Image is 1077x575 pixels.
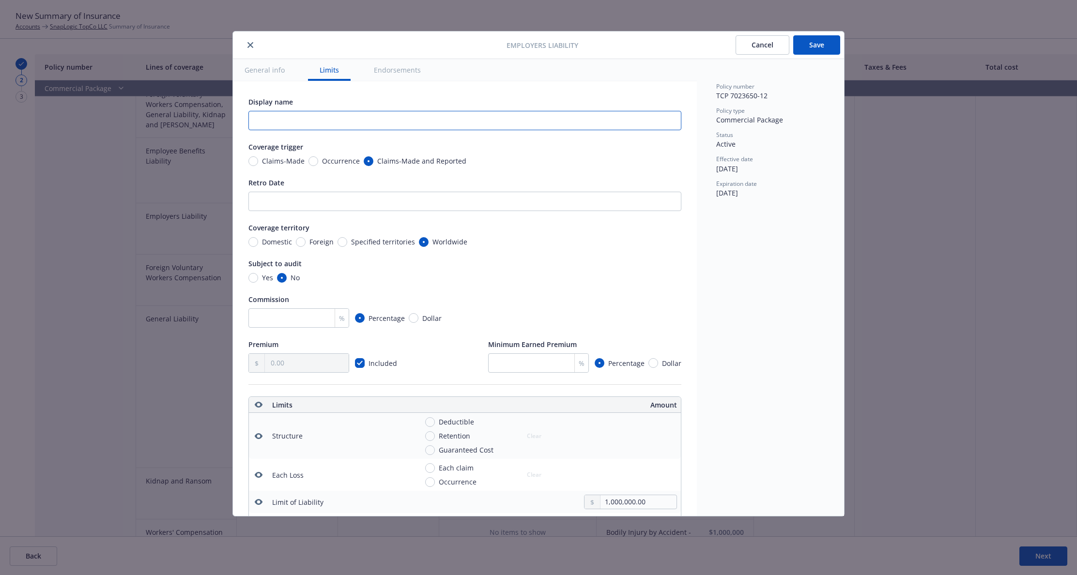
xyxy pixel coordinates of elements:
[419,237,429,247] input: Worldwide
[648,358,658,368] input: Dollar
[579,358,585,368] span: %
[277,273,287,283] input: No
[351,237,415,247] span: Specified territories
[716,180,757,188] span: Expiration date
[409,313,418,323] input: Dollar
[662,358,681,368] span: Dollar
[600,495,677,509] input: 0.00
[479,397,681,413] th: Amount
[432,237,467,247] span: Worldwide
[262,272,273,283] span: Yes
[355,313,365,323] input: Percentage
[248,295,289,304] span: Commission
[322,156,360,166] span: Occurrence
[248,259,302,268] span: Subject to audit
[716,131,733,139] span: Status
[248,273,258,283] input: Yes
[369,359,397,368] span: Included
[425,417,435,427] input: Deductible
[425,463,435,473] input: Each claim
[439,477,477,487] span: Occurrence
[262,156,305,166] span: Claims-Made
[507,40,578,50] span: Employers Liability
[291,272,300,283] span: No
[425,477,435,487] input: Occurrence
[369,313,405,323] span: Percentage
[716,91,768,100] span: TCP 7023650-12
[308,59,351,81] button: Limits
[248,237,258,247] input: Domestic
[248,142,303,151] span: Coverage trigger
[248,178,284,187] span: Retro Date
[439,463,474,473] span: Each claim
[595,358,604,368] input: Percentage
[716,139,736,149] span: Active
[716,115,783,124] span: Commercial Package
[308,156,318,166] input: Occurrence
[716,164,738,173] span: [DATE]
[439,445,493,455] span: Guaranteed Cost
[248,156,258,166] input: Claims-Made
[272,431,303,441] div: Structure
[736,35,789,55] button: Cancel
[338,237,347,247] input: Specified territories
[377,156,466,166] span: Claims-Made and Reported
[272,497,323,507] div: Limit of Liability
[716,188,738,197] span: [DATE]
[339,313,345,323] span: %
[425,431,435,441] input: Retention
[248,340,278,349] span: Premium
[425,445,435,455] input: Guaranteed Cost
[422,313,442,323] span: Dollar
[248,97,293,106] span: Display name
[233,59,296,81] button: General info
[716,155,753,163] span: Effective date
[608,358,645,368] span: Percentage
[716,82,754,91] span: Policy number
[265,354,349,372] input: 0.00
[262,237,292,247] span: Domestic
[245,39,256,51] button: close
[488,340,577,349] span: Minimum Earned Premium
[272,470,304,480] div: Each Loss
[268,397,433,413] th: Limits
[309,237,334,247] span: Foreign
[362,59,432,81] button: Endorsements
[296,237,306,247] input: Foreign
[439,417,474,427] span: Deductible
[439,431,470,441] span: Retention
[364,156,373,166] input: Claims-Made and Reported
[248,223,309,232] span: Coverage territory
[793,35,840,55] button: Save
[716,106,745,115] span: Policy type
